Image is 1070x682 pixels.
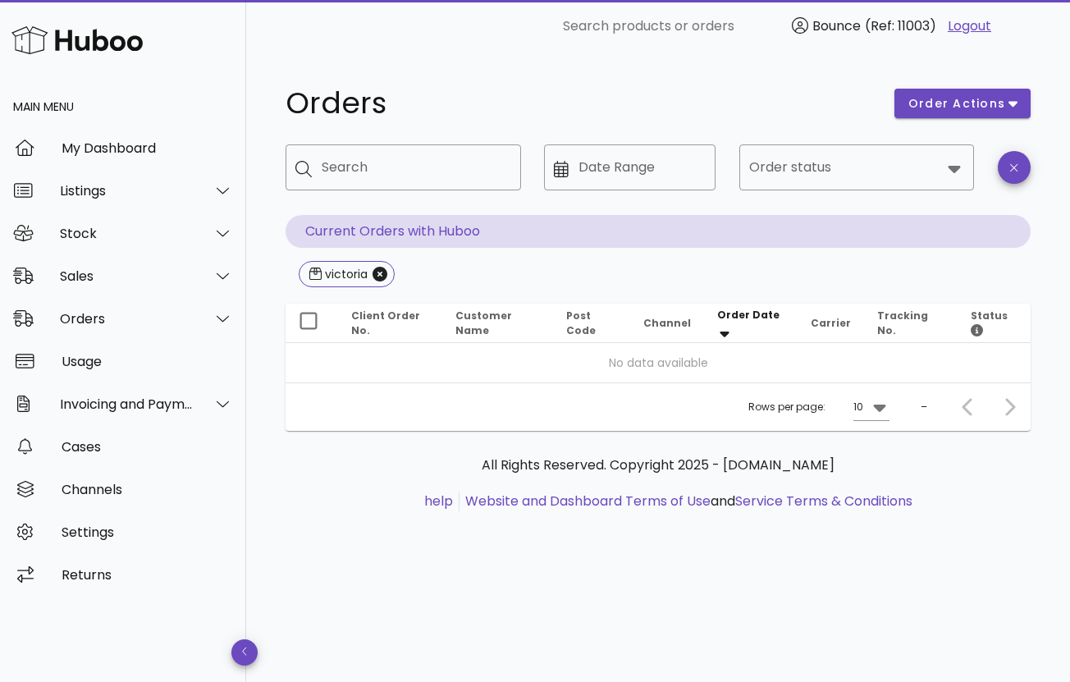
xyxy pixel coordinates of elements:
th: Channel [630,304,704,343]
th: Status [958,304,1031,343]
div: Returns [62,567,233,583]
div: 10Rows per page: [853,394,889,420]
span: Customer Name [455,309,512,337]
span: Tracking No. [877,309,928,337]
div: – [921,400,927,414]
div: Rows per page: [748,383,889,431]
th: Carrier [798,304,864,343]
div: Settings [62,524,233,540]
th: Tracking No. [864,304,958,343]
h1: Orders [286,89,875,118]
th: Client Order No. [338,304,442,343]
p: Current Orders with Huboo [286,215,1031,248]
span: Channel [643,316,691,330]
div: My Dashboard [62,140,233,156]
button: Close [373,267,387,281]
span: Post Code [566,309,596,337]
div: Usage [62,354,233,369]
div: Listings [60,183,194,199]
div: Channels [62,482,233,497]
a: help [424,492,453,510]
span: Order Date [717,308,780,322]
a: Service Terms & Conditions [735,492,912,510]
span: Client Order No. [351,309,420,337]
div: Invoicing and Payments [60,396,194,412]
div: Stock [60,226,194,241]
span: Bounce [812,16,861,35]
span: Status [971,309,1008,337]
button: order actions [894,89,1031,118]
div: victoria [322,266,368,282]
div: Cases [62,439,233,455]
p: All Rights Reserved. Copyright 2025 - [DOMAIN_NAME] [299,455,1017,475]
th: Order Date: Sorted descending. Activate to remove sorting. [704,304,798,343]
div: Order status [739,144,975,190]
li: and [460,492,912,511]
span: (Ref: 11003) [865,16,936,35]
th: Customer Name [442,304,553,343]
span: Carrier [811,316,851,330]
img: Huboo Logo [11,22,143,57]
span: order actions [908,95,1006,112]
a: Logout [948,16,991,36]
a: Website and Dashboard Terms of Use [465,492,711,510]
td: No data available [286,343,1031,382]
div: 10 [853,400,863,414]
div: Sales [60,268,194,284]
th: Post Code [553,304,630,343]
div: Orders [60,311,194,327]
